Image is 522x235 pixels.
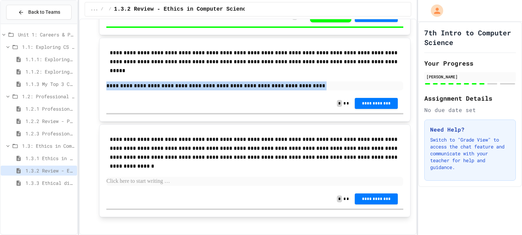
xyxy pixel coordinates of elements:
span: 1.2: Professional Communication [22,93,74,100]
span: 1.1.2: Exploring CS Careers - Review [25,68,74,75]
div: [PERSON_NAME] [426,74,514,80]
span: / [101,7,103,12]
span: 1.1: Exploring CS Careers [22,43,74,51]
span: 1.3.1 Ethics in Computer Science [25,155,74,162]
span: 1.2.1 Professional Communication [25,105,74,112]
button: Back to Teams [6,5,72,20]
span: 1.1.3 My Top 3 CS Careers! [25,80,74,88]
h1: 7th Intro to Computer Science [424,28,516,47]
span: Back to Teams [28,9,60,16]
p: Switch to "Grade View" to access the chat feature and communicate with your teacher for help and ... [430,136,510,171]
span: ... [90,7,98,12]
div: My Account [424,3,445,19]
span: 1.3.2 Review - Ethics in Computer Science [114,5,249,13]
div: No due date set [424,106,516,114]
span: 1.3.3 Ethical dilemma reflections [25,179,74,187]
h2: Assignment Details [424,93,516,103]
span: 1.3: Ethics in Computing [22,142,74,149]
span: 1.3.2 Review - Ethics in Computer Science [25,167,74,174]
span: 1.1.1: Exploring CS Careers [25,56,74,63]
span: 1.2.3 Professional Communication Challenge [25,130,74,137]
span: Unit 1: Careers & Professionalism [18,31,74,38]
h2: Your Progress [424,58,516,68]
span: 1.2.2 Review - Professional Communication [25,117,74,125]
span: / [109,7,111,12]
h3: Need Help? [430,125,510,134]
